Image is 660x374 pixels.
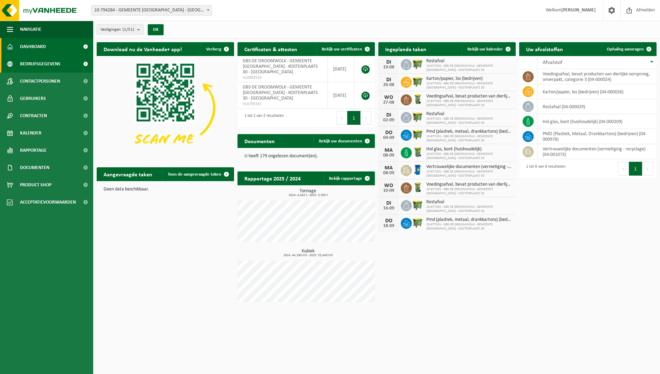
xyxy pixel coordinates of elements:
[543,60,562,65] span: Afvalstof
[241,110,284,125] div: 1 tot 2 van 2 resultaten
[20,124,41,142] span: Kalender
[104,187,227,192] p: Geen data beschikbaar.
[206,47,221,52] span: Verberg
[123,27,134,32] count: (1/51)
[322,47,362,52] span: Bekijk uw certificaten
[426,187,512,196] span: 10-877201 - GBS DE DROOMWOLK - GEMEENTE [GEOGRAPHIC_DATA] - KOSTENPLAATS 30
[20,90,46,107] span: Gebruikers
[97,24,144,35] button: Vestigingen(1/51)
[618,162,629,176] button: Previous
[382,183,396,188] div: WO
[426,199,512,205] span: Restafval
[426,117,512,125] span: 10-877201 - GBS DE DROOMWOLK - GEMEENTE [GEOGRAPHIC_DATA] - KOSTENPLAATS 30
[561,8,596,13] strong: [PERSON_NAME]
[426,129,512,134] span: Pmd (plastiek, metaal, drankkartons) (bedrijven)
[426,134,512,143] span: 10-877201 - GBS DE DROOMWOLK - GEMEENTE [GEOGRAPHIC_DATA] - KOSTENPLAATS 30
[241,254,375,257] span: 2024: 44,280 m3 - 2025: 33,440 m3
[313,134,374,148] a: Bekijk uw documenten
[91,6,212,15] span: 10-794284 - GEMEENTE BEVEREN - BEVEREN-WAAS
[523,161,565,176] div: 1 tot 6 van 6 resultaten
[162,167,233,181] a: Toon de aangevraagde taken
[412,76,424,87] img: WB-1100-HPE-GN-51
[382,206,396,211] div: 16-09
[412,129,424,140] img: WB-1100-HPE-GN-51
[426,111,512,117] span: Restafval
[382,218,396,224] div: DO
[537,144,657,159] td: vertrouwelijke documenten (vernietiging - recyclage) (04-001073)
[378,42,433,56] h2: Ingeplande taken
[537,84,657,99] td: karton/papier, los (bedrijven) (04-000026)
[537,69,657,84] td: voedingsafval, bevat producten van dierlijke oorsprong, onverpakt, categorie 3 (04-000024)
[426,152,512,160] span: 10-877201 - GBS DE DROOMWOLK - GEMEENTE [GEOGRAPHIC_DATA] - KOSTENPLAATS 30
[462,42,515,56] a: Bekijk uw kalender
[241,249,375,257] h3: Kubiek
[629,162,642,176] button: 1
[412,111,424,123] img: WB-1100-HPE-GN-51
[426,205,512,213] span: 10-877201 - GBS DE DROOMWOLK - GEMEENTE [GEOGRAPHIC_DATA] - KOSTENPLAATS 30
[20,176,51,194] span: Product Shop
[97,56,234,159] img: Download de VHEPlus App
[319,139,362,143] span: Bekijk uw documenten
[426,170,512,178] span: 10-877201 - GBS DE DROOMWOLK - GEMEENTE [GEOGRAPHIC_DATA] - KOSTENPLAATS 30
[412,199,424,211] img: WB-1100-HPE-GN-51
[382,171,396,176] div: 08-09
[148,24,164,35] button: OK
[20,55,60,73] span: Bedrijfsgegevens
[426,76,512,82] span: Karton/papier, los (bedrijven)
[237,171,308,185] h2: Rapportage 2025 / 2024
[237,134,282,148] h2: Documenten
[412,164,424,176] img: WB-0240-HPE-BE-09
[426,164,512,170] span: Vertrouwelijke documenten (vernietiging - recyclage)
[426,99,512,107] span: 10-877201 - GBS DE DROOMWOLK - GEMEENTE [GEOGRAPHIC_DATA] - KOSTENPLAATS 30
[426,94,512,99] span: Voedingsafval, bevat producten van dierlijke oorsprong, onverpakt, categorie 3
[241,194,375,197] span: 2024: 4,462 t - 2025: 3,365 t
[382,188,396,193] div: 10-09
[467,47,503,52] span: Bekijk uw kalender
[97,167,159,181] h2: Aangevraagde taken
[243,101,322,107] span: VLA705161
[412,93,424,105] img: WB-0140-HPE-GN-50
[537,114,657,129] td: hol glas, bont (huishoudelijk) (04-000209)
[20,21,41,38] span: Navigatie
[20,194,76,211] span: Acceptatievoorwaarden
[241,189,375,197] h3: Tonnage
[537,99,657,114] td: restafval (04-000029)
[20,142,47,159] span: Rapportage
[100,25,134,35] span: Vestigingen
[382,200,396,206] div: DI
[243,75,322,81] span: VLA902524
[237,42,304,56] h2: Certificaten & attesten
[243,58,318,75] span: GBS DE DROOMWOLK - GEMEENTE [GEOGRAPHIC_DATA] - KOSTENPLAATS 30 - [GEOGRAPHIC_DATA]
[243,85,318,101] span: GBS DE DROOMWOLK - GEMEENTE [GEOGRAPHIC_DATA] - KOSTENPLAATS 30 - [GEOGRAPHIC_DATA]
[20,159,49,176] span: Documenten
[168,172,221,177] span: Toon de aangevraagde taken
[382,112,396,118] div: DI
[426,217,512,223] span: Pmd (plastiek, metaal, drankkartons) (bedrijven)
[382,224,396,228] div: 18-09
[426,182,512,187] span: Voedingsafval, bevat producten van dierlijke oorsprong, onverpakt, categorie 3
[97,42,189,56] h2: Download nu de Vanheede+ app!
[426,147,512,152] span: Hol glas, bont (huishoudelijk)
[323,171,374,185] a: Bekijk rapportage
[91,5,212,16] span: 10-794284 - GEMEENTE BEVEREN - BEVEREN-WAAS
[426,82,512,90] span: 10-877201 - GBS DE DROOMWOLK - GEMEENTE [GEOGRAPHIC_DATA] - KOSTENPLAATS 30
[382,165,396,171] div: MA
[382,130,396,135] div: DO
[328,82,355,109] td: [DATE]
[382,77,396,83] div: DI
[20,73,60,90] span: Contactpersonen
[519,42,570,56] h2: Uw afvalstoffen
[316,42,374,56] a: Bekijk uw certificaten
[382,83,396,87] div: 26-08
[347,111,361,125] button: 1
[382,100,396,105] div: 27-08
[382,59,396,65] div: DI
[412,146,424,158] img: WB-0240-HPE-GN-51
[426,58,512,64] span: Restafval
[426,223,512,231] span: 10-877201 - GBS DE DROOMWOLK - GEMEENTE [GEOGRAPHIC_DATA] - KOSTENPLAATS 30
[382,135,396,140] div: 04-09
[20,107,47,124] span: Contracten
[412,58,424,70] img: WB-1100-HPE-GN-51
[382,148,396,153] div: MA
[244,154,368,159] p: U heeft 179 ongelezen document(en).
